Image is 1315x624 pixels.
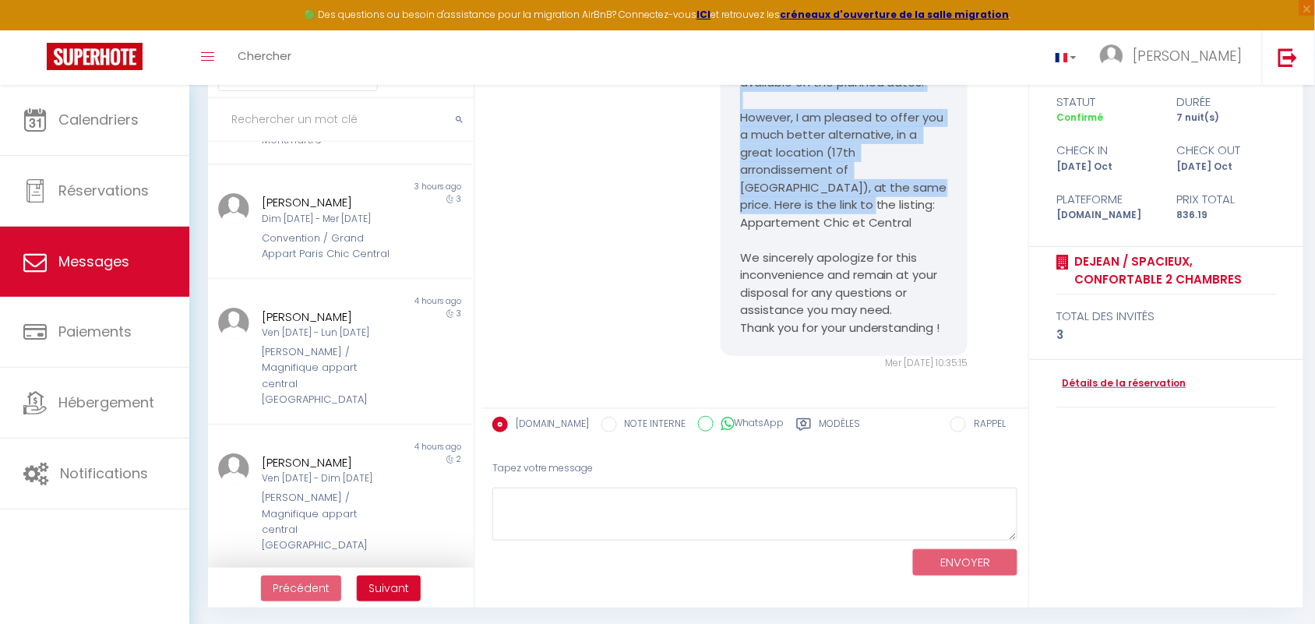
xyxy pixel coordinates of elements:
[12,6,59,53] button: Ouvrir le widget de chat LiveChat
[1278,48,1298,67] img: logout
[340,295,471,308] div: 4 hours ago
[58,322,132,341] span: Paiements
[263,471,396,486] div: Ven [DATE] - Dim [DATE]
[492,449,1018,488] div: Tapez votre message
[781,8,1010,21] a: créneaux d'ouverture de la salle migration
[1047,141,1167,160] div: check in
[820,417,861,436] label: Modèles
[1088,30,1262,85] a: ... [PERSON_NAME]
[1166,141,1286,160] div: check out
[697,8,711,21] a: ICI
[47,43,143,70] img: Super Booking
[508,417,590,434] label: [DOMAIN_NAME]
[263,308,396,326] div: [PERSON_NAME]
[457,453,462,465] span: 2
[273,580,330,596] span: Précédent
[368,580,409,596] span: Suivant
[218,193,249,224] img: ...
[238,48,291,64] span: Chercher
[218,453,249,485] img: ...
[721,356,968,371] div: Mer [DATE] 10:35:15
[340,181,471,193] div: 3 hours ago
[218,308,249,339] img: ...
[58,110,139,129] span: Calendriers
[617,417,686,434] label: NOTE INTERNE
[263,344,396,408] div: [PERSON_NAME] / Magnifique appart central [GEOGRAPHIC_DATA]
[60,464,148,483] span: Notifications
[1047,93,1167,111] div: statut
[1133,46,1243,65] span: [PERSON_NAME]
[1057,307,1276,326] div: total des invités
[1166,190,1286,209] div: Prix total
[208,98,474,142] input: Rechercher un mot clé
[263,193,396,212] div: [PERSON_NAME]
[1166,111,1286,125] div: 7 nuit(s)
[263,490,396,554] div: [PERSON_NAME] / Magnifique appart central [GEOGRAPHIC_DATA]
[1057,326,1276,344] div: 3
[226,30,303,85] a: Chercher
[966,417,1006,434] label: RAPPEL
[263,231,396,263] div: Convention / Grand Appart Paris Chic Central
[714,416,784,433] label: WhatsApp
[58,252,129,271] span: Messages
[1070,252,1276,289] a: Dejean / Spacieux, confortable 2 chambres
[261,576,341,602] button: Previous
[1047,190,1167,209] div: Plateforme
[1057,376,1186,391] a: Détails de la réservation
[1057,111,1104,124] span: Confirmé
[1166,93,1286,111] div: durée
[58,181,149,200] span: Réservations
[58,393,154,412] span: Hébergement
[1166,208,1286,223] div: 836.19
[1047,208,1167,223] div: [DOMAIN_NAME]
[263,326,396,340] div: Ven [DATE] - Lun [DATE]
[457,193,462,205] span: 3
[263,453,396,472] div: [PERSON_NAME]
[340,441,471,453] div: 4 hours ago
[1047,160,1167,175] div: [DATE] Oct
[913,549,1017,576] button: ENVOYER
[357,576,421,602] button: Next
[457,308,462,319] span: 3
[1166,160,1286,175] div: [DATE] Oct
[1100,44,1123,68] img: ...
[263,212,396,227] div: Dim [DATE] - Mer [DATE]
